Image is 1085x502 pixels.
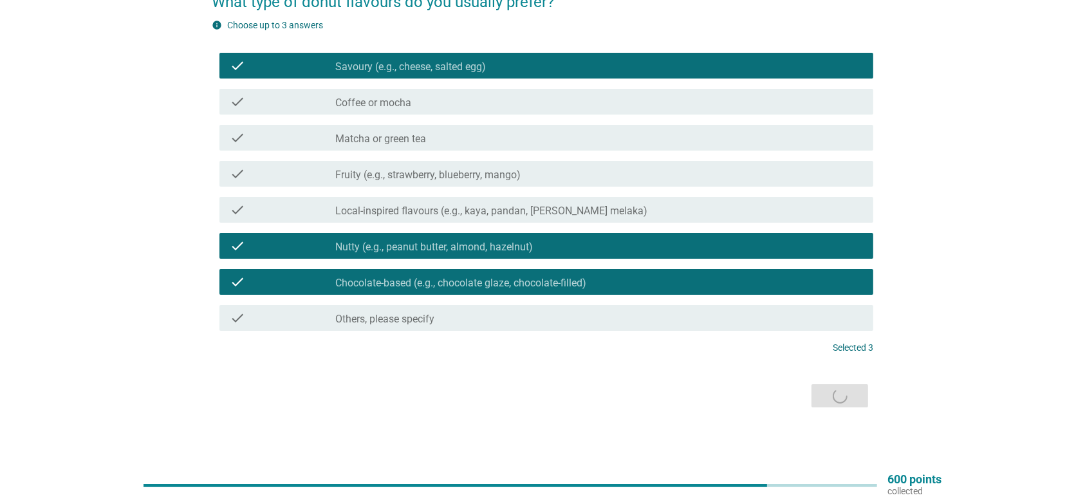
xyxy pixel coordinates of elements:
p: 600 points [887,474,941,485]
i: check [230,310,245,326]
i: check [230,238,245,254]
i: check [230,202,245,218]
i: info [212,20,222,30]
i: check [230,94,245,109]
label: Coffee or mocha [335,97,411,109]
i: check [230,274,245,290]
label: Choose up to 3 answers [227,20,323,30]
label: Others, please specify [335,313,434,326]
label: Nutty (e.g., peanut butter, almond, hazelnut) [335,241,533,254]
label: Local-inspired flavours (e.g., kaya, pandan, [PERSON_NAME] melaka) [335,205,647,218]
p: collected [887,485,941,497]
i: check [230,130,245,145]
label: Matcha or green tea [335,133,426,145]
p: Selected 3 [833,341,873,355]
label: Fruity (e.g., strawberry, blueberry, mango) [335,169,521,181]
i: check [230,58,245,73]
label: Savoury (e.g., cheese, salted egg) [335,60,486,73]
i: check [230,166,245,181]
label: Chocolate-based (e.g., chocolate glaze, chocolate-filled) [335,277,586,290]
